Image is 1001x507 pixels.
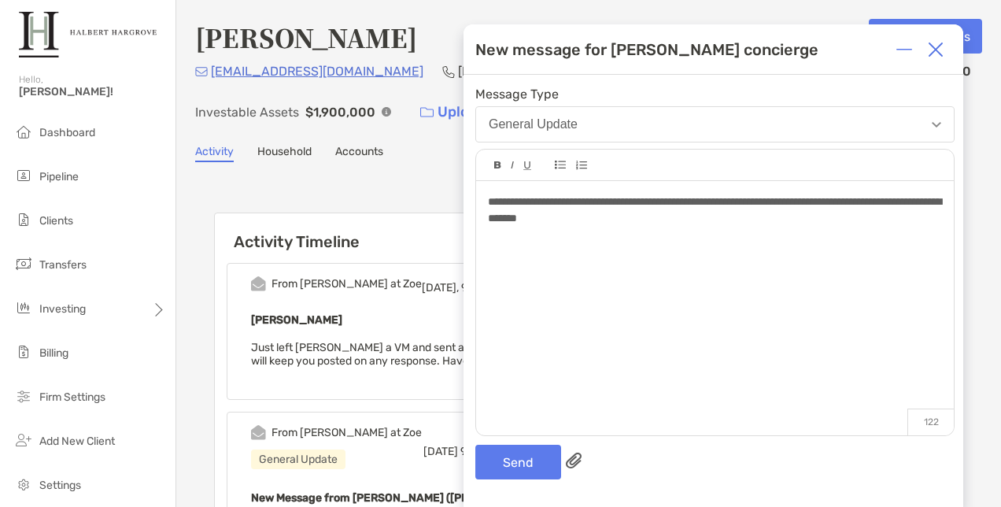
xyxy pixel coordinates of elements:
img: Zoe Logo [19,6,157,63]
span: Add New Client [39,435,115,448]
img: Info Icon [382,107,391,117]
p: Investable Assets [195,102,299,122]
img: firm-settings icon [14,387,33,405]
p: $1,900,000 [305,102,375,122]
span: [DATE], [422,281,459,294]
img: Phone Icon [442,65,455,78]
img: clients icon [14,210,33,229]
div: From [PERSON_NAME] at Zoe [271,426,422,439]
span: Message Type [475,87,955,102]
span: Investing [39,302,86,316]
span: Pipeline [39,170,79,183]
span: 9:33 AM PD [460,445,518,458]
img: Open dropdown arrow [932,122,941,128]
img: settings icon [14,475,33,494]
a: Accounts [335,145,383,162]
span: 9:57 AM PD [461,281,518,294]
a: Activity [195,145,234,162]
div: New message for [PERSON_NAME] concierge [475,40,818,59]
span: Firm Settings [39,390,105,404]
h6: Activity Timeline [215,213,617,251]
img: Expand or collapse [896,42,912,57]
span: [DATE] [423,445,458,458]
img: Editor control icon [523,161,531,170]
div: General Update [251,450,345,469]
button: Open Account [747,19,856,54]
img: transfers icon [14,254,33,273]
img: billing icon [14,342,33,361]
img: Close [928,42,944,57]
img: dashboard icon [14,122,33,141]
img: button icon [420,107,434,118]
span: Just left [PERSON_NAME] a VM and sent a note to touch base, will keep you posted on any response.... [251,341,563,368]
img: add_new_client icon [14,431,33,450]
div: General Update [489,117,578,131]
a: Upload Documents [410,95,578,129]
span: Clients [39,214,73,228]
a: Household [257,145,312,162]
img: Event icon [251,276,266,291]
button: Send [475,445,561,479]
img: Event icon [251,425,266,440]
div: From [PERSON_NAME] at Zoe [271,277,422,291]
span: [PERSON_NAME]! [19,85,166,98]
img: Email Icon [195,67,208,76]
h4: [PERSON_NAME] [195,19,417,55]
img: Editor control icon [575,161,587,170]
span: Transfers [39,258,87,272]
img: Editor control icon [494,161,501,169]
p: [PHONE_NUMBER] [458,61,569,81]
button: Transfer Funds [869,19,982,54]
b: [PERSON_NAME] [251,313,342,327]
span: Billing [39,346,68,360]
img: Editor control icon [511,161,514,169]
span: Dashboard [39,126,95,139]
span: Settings [39,479,81,492]
img: pipeline icon [14,166,33,185]
p: [EMAIL_ADDRESS][DOMAIN_NAME] [211,61,423,81]
button: General Update [475,106,955,142]
img: Editor control icon [555,161,566,169]
img: paperclip attachments [566,453,582,468]
p: 122 [907,409,954,435]
img: investing icon [14,298,33,317]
